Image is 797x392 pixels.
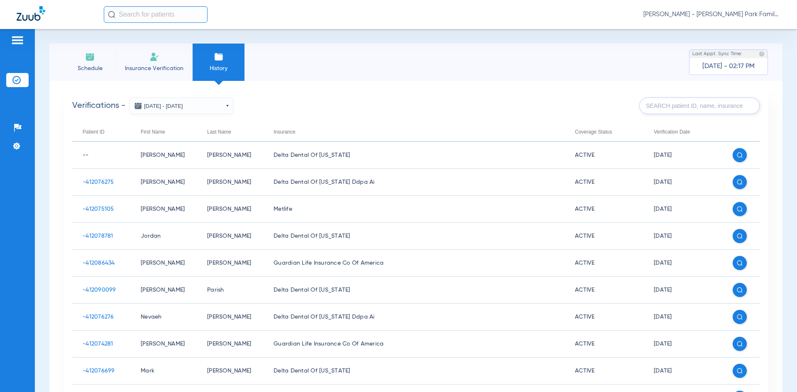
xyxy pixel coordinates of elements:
span: Active [575,233,595,239]
div: Verification Date [654,127,712,136]
td: [PERSON_NAME] [130,250,197,277]
td: Jordan [130,223,197,250]
td: [DATE] [643,331,722,358]
span: Last Appt. Sync Time: [692,50,742,58]
td: [PERSON_NAME] [197,304,263,331]
td: [DATE] [643,250,722,277]
img: last sync help info [759,51,765,57]
img: search white icon [737,368,743,374]
td: [DATE] [643,196,722,223]
div: Insurance [274,127,296,136]
td: [PERSON_NAME] [130,196,197,223]
span: Delta Dental Of [US_STATE] [274,368,350,374]
img: date icon [134,102,142,110]
span: Delta Dental Of [US_STATE] [274,287,350,293]
img: search white icon [737,179,743,185]
span: Guardian Life Insurance Co Of America [274,260,384,266]
img: Manual Insurance Verification [149,52,159,62]
td: [PERSON_NAME] [130,331,197,358]
span: Active [575,314,595,320]
span: Guardian Life Insurance Co Of America [274,341,384,347]
span: Delta Dental Of [US_STATE] [274,152,350,158]
td: [DATE] [643,304,722,331]
span: -412076699 [83,368,115,374]
td: [PERSON_NAME] [197,358,263,385]
img: Schedule [85,52,95,62]
span: Active [575,368,595,374]
span: Delta Dental Of [US_STATE] Ddpa Ai [274,179,375,185]
img: search white icon [737,233,743,239]
img: search white icon [737,152,743,158]
span: [PERSON_NAME] - [PERSON_NAME] Park Family Dentistry [643,10,780,19]
img: History [214,52,224,62]
span: -412074281 [83,341,113,347]
div: Last Name [207,127,231,136]
td: [PERSON_NAME] [130,277,197,304]
span: -- [83,152,89,158]
img: hamburger-icon [11,35,24,45]
td: [PERSON_NAME] [197,196,263,223]
span: Active [575,206,595,212]
img: search white icon [737,341,743,347]
div: Patient ID [83,127,120,136]
span: Active [575,287,595,293]
div: Coverage Status [575,127,633,136]
td: Parish [197,277,263,304]
span: [DATE] - 02:17 PM [702,62,755,71]
span: Active [575,260,595,266]
td: [DATE] [643,358,722,385]
td: [PERSON_NAME] [197,169,263,196]
span: Schedule [70,64,110,73]
td: [PERSON_NAME] [197,223,263,250]
img: Zuub Logo [17,6,45,21]
img: search white icon [737,314,743,320]
div: Coverage Status [575,127,612,136]
div: Verification Date [654,127,690,136]
div: Patient ID [83,127,105,136]
span: Active [575,179,595,185]
td: [DATE] [643,142,722,169]
td: [PERSON_NAME] [197,250,263,277]
td: [DATE] [643,223,722,250]
div: First Name [141,127,165,136]
input: SEARCH patient ID, name, insurance [639,97,760,114]
button: [DATE] - [DATE] [130,97,233,114]
td: [PERSON_NAME] [130,169,197,196]
span: -412086434 [83,260,115,266]
td: [DATE] [643,277,722,304]
span: -412076275 [83,179,114,185]
span: Insurance Verification [122,64,186,73]
img: search white icon [737,260,743,266]
img: search white icon [737,287,743,293]
div: Insurance [274,127,554,136]
td: [DATE] [643,169,722,196]
img: Search Icon [108,11,115,18]
span: -412075105 [83,206,114,212]
span: -412078781 [83,233,113,239]
td: [PERSON_NAME] [197,331,263,358]
td: Mark [130,358,197,385]
span: Active [575,152,595,158]
td: [PERSON_NAME] [197,142,263,169]
img: search white icon [737,206,743,212]
span: History [199,64,238,73]
h2: Verifications - [72,97,233,114]
span: Delta Dental Of [US_STATE] Ddpa Ai [274,314,375,320]
td: Nevaeh [130,304,197,331]
div: First Name [141,127,186,136]
td: [PERSON_NAME] [130,142,197,169]
span: Delta Dental Of [US_STATE] [274,233,350,239]
input: Search for patients [104,6,208,23]
span: -412076276 [83,314,114,320]
span: Active [575,341,595,347]
span: -412090099 [83,287,116,293]
div: Last Name [207,127,253,136]
span: Metlife [274,206,292,212]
